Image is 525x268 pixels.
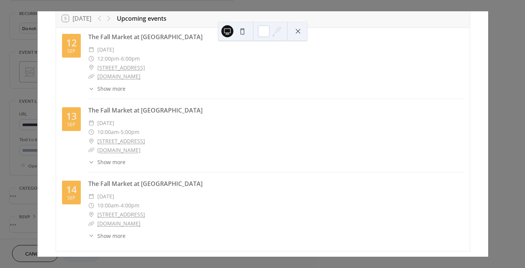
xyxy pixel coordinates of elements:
span: Show more [97,158,126,166]
div: ​ [88,201,94,210]
div: Sep [67,49,76,54]
span: 10:00am [97,201,119,210]
a: [DOMAIN_NAME] [97,73,141,80]
span: - [119,128,121,137]
div: ​ [88,45,94,54]
div: ​ [88,232,94,240]
div: ​ [88,158,94,166]
span: - [119,201,121,210]
div: 13 [66,111,77,121]
a: [STREET_ADDRESS] [97,63,145,72]
span: Show more [97,232,126,240]
div: 14 [66,185,77,194]
div: ​ [88,85,94,93]
div: ​ [88,146,94,155]
a: The Fall Market at [GEOGRAPHIC_DATA] [88,180,203,188]
div: 12 [66,38,77,47]
a: [STREET_ADDRESS] [97,210,145,219]
button: ​Show more [88,158,126,166]
div: Sep [67,196,76,201]
div: ​ [88,72,94,81]
div: Sep [67,122,76,127]
span: 5:00pm [121,128,139,137]
div: ​ [88,137,94,146]
div: ​ [88,219,94,228]
button: ​Show more [88,85,126,93]
div: ​ [88,54,94,63]
div: ​ [88,63,94,72]
span: [DATE] [97,119,114,128]
div: ​ [88,128,94,137]
a: [DOMAIN_NAME] [97,220,141,227]
span: 4:00pm [121,201,139,210]
span: [DATE] [97,192,114,201]
a: [STREET_ADDRESS] [97,137,145,146]
span: 6:00pm [121,54,140,63]
span: Show more [97,85,126,93]
button: ​Show more [88,232,126,240]
div: ​ [88,210,94,219]
span: [DATE] [97,45,114,54]
div: ​ [88,119,94,128]
div: ​ [88,192,94,201]
a: The Fall Market at [GEOGRAPHIC_DATA] [88,33,203,41]
span: - [119,54,121,63]
a: The Fall Market at [GEOGRAPHIC_DATA] [88,106,203,114]
span: 12:00pm [97,54,119,63]
div: Upcoming events [117,14,166,23]
span: 10:00am [97,128,119,137]
a: [DOMAIN_NAME] [97,146,141,154]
